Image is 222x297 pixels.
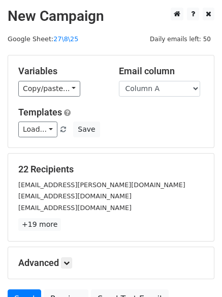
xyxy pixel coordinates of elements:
a: Load... [18,122,57,137]
small: [EMAIL_ADDRESS][DOMAIN_NAME] [18,192,132,200]
a: +19 more [18,218,61,231]
small: Google Sheet: [8,35,78,43]
h5: Advanced [18,257,204,269]
span: Daily emails left: 50 [146,34,214,45]
small: [EMAIL_ADDRESS][PERSON_NAME][DOMAIN_NAME] [18,181,185,189]
h5: Email column [119,66,204,77]
h5: 22 Recipients [18,164,204,175]
button: Save [73,122,100,137]
a: Daily emails left: 50 [146,35,214,43]
a: Copy/paste... [18,81,80,97]
h5: Variables [18,66,104,77]
a: 27\8\25 [53,35,78,43]
h2: New Campaign [8,8,214,25]
small: [EMAIL_ADDRESS][DOMAIN_NAME] [18,204,132,212]
a: Templates [18,107,62,117]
